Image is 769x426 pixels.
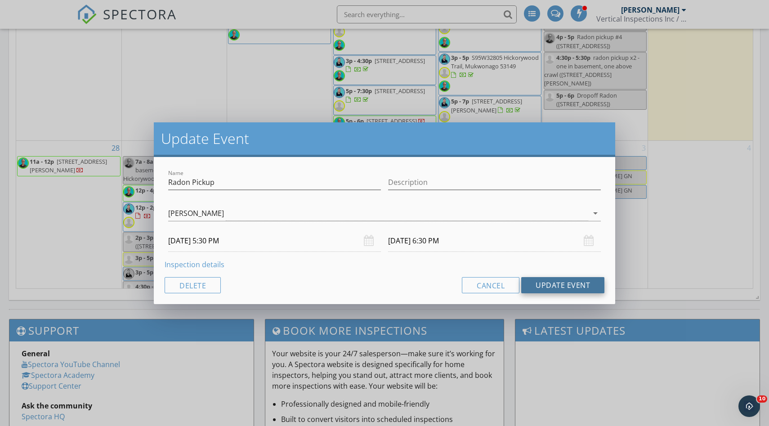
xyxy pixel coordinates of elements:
[165,260,224,269] a: Inspection details
[521,277,604,293] button: Update Event
[757,395,767,403] span: 10
[738,395,760,417] iframe: Intercom live chat
[590,208,601,219] i: arrow_drop_down
[388,230,601,252] input: Select date
[462,277,519,293] button: Cancel
[168,209,224,217] div: [PERSON_NAME]
[168,230,381,252] input: Select date
[161,130,608,148] h2: Update Event
[165,277,221,293] button: Delete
